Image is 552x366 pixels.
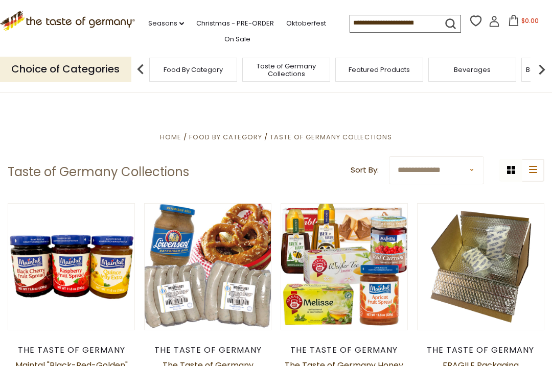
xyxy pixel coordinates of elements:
img: The Taste of Germany Weisswurst & Pretzel Collection [145,204,271,330]
a: Oktoberfest [286,18,326,29]
span: $0.00 [521,16,539,25]
a: Christmas - PRE-ORDER [196,18,274,29]
a: Taste of Germany Collections [245,62,327,78]
img: FRAGILE Packaging [418,204,544,330]
button: $0.00 [502,15,545,30]
div: The Taste of Germany [144,345,271,355]
div: The Taste of Germany [281,345,408,355]
a: Taste of Germany Collections [270,132,392,142]
a: Food By Category [164,66,223,74]
a: On Sale [224,34,250,45]
a: Featured Products [349,66,410,74]
a: Food By Category [189,132,262,142]
div: The Taste of Germany [417,345,544,355]
img: Maintal "Black-Red-Golden" Premium Fruit Preserves, 3 pack - SPECIAL PRICE [8,204,134,330]
div: The Taste of Germany [8,345,135,355]
img: previous arrow [130,59,151,80]
h1: Taste of Germany Collections [8,164,189,180]
label: Sort By: [351,164,379,177]
img: next arrow [532,59,552,80]
img: The Taste of Germany Honey Jam Tea Collection, 7pc - FREE SHIPPING [281,204,407,330]
a: Seasons [148,18,184,29]
a: Beverages [454,66,491,74]
a: Home [160,132,181,142]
